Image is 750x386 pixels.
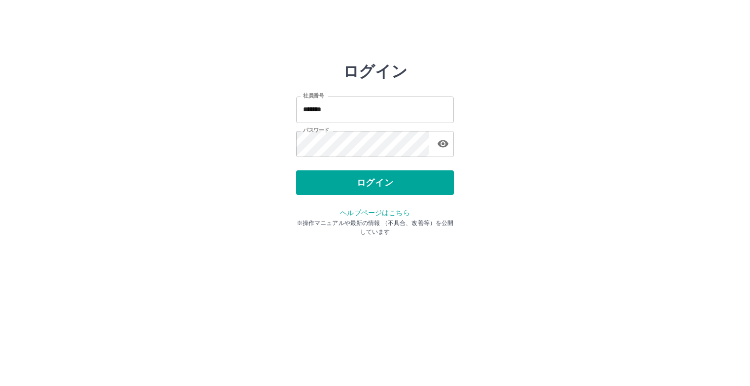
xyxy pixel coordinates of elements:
a: ヘルプページはこちら [340,209,409,217]
h2: ログイン [343,62,408,81]
label: 社員番号 [303,92,324,99]
label: パスワード [303,127,329,134]
button: ログイン [296,170,454,195]
p: ※操作マニュアルや最新の情報 （不具合、改善等）を公開しています [296,219,454,236]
